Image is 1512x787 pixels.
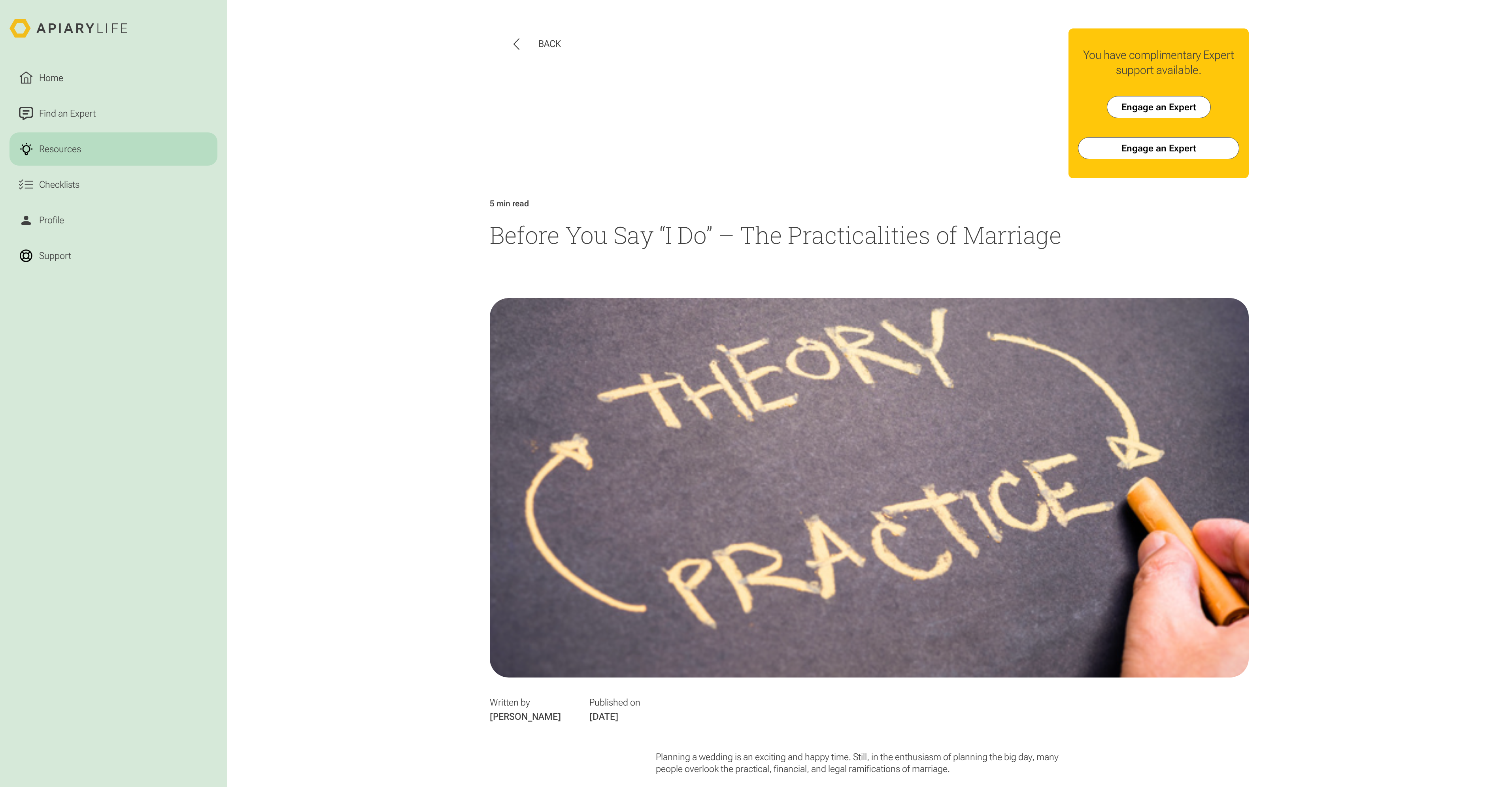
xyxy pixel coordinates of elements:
a: Checklists [9,168,217,201]
a: Home [9,61,217,94]
h1: Before You Say “I Do” – The Practicalities of Marriage [490,219,1249,251]
div: Checklists [37,177,82,192]
div: Back [538,38,561,50]
a: Support [9,239,217,272]
div: 5 min read [490,199,529,208]
div: You have complimentary Expert support available. [1078,47,1239,77]
a: Resources [9,132,217,166]
a: Find an Expert [9,97,217,130]
a: Profile [9,204,217,237]
div: Home [37,71,66,85]
div: Find an Expert [37,106,98,121]
div: Engage an Expert [1121,142,1196,154]
a: Engage an Expert [1107,96,1211,118]
div: Support [37,249,74,263]
p: Planning a wedding is an exciting and happy time. Still, in the enthusiasm of planning the big da... [656,751,1083,775]
div: [DATE] [589,711,640,723]
div: Published on [589,696,640,708]
div: Profile [37,213,66,227]
div: [PERSON_NAME] [490,711,561,723]
div: Written by [490,696,561,708]
div: Resources [37,142,83,156]
button: Engage an Expert [1078,137,1239,159]
button: Back [513,38,561,50]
